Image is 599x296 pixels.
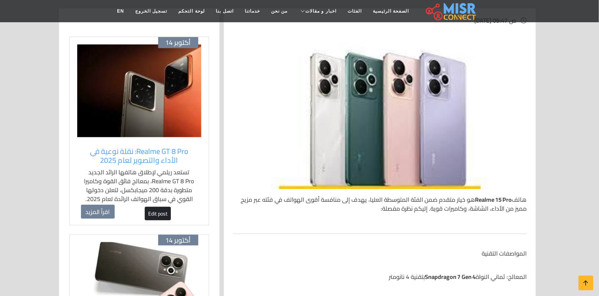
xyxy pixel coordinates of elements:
a: Edit post [145,207,171,220]
span: أكتوبر 14 [166,236,191,244]
a: Realme GT 8 Pro: نقلة نوعية في الأداء والتصوير لعام 2025 [81,147,198,165]
a: لوحة التحكم [173,4,210,18]
a: الصفحة الرئيسية [367,4,414,18]
p: المواصفات التقنية [233,249,527,258]
a: EN [111,4,130,18]
span: اخبار و مقالات [305,8,336,14]
img: main.misr_connect [426,2,476,20]
p: هاتف هو خيار متقدم ضمن الفئة المتوسطة العليا، يهدف إلى منافسة أقوى الهواتف في فئته عبر مزيج مميز ... [233,195,527,213]
a: اخبار و مقالات [293,4,342,18]
img: هاتف Realme GT 8 Pro بتصميم مبتكر وكاميرا بيريسكوب بدقة 200 ميجابكسل [77,45,201,137]
a: خدماتنا [239,4,266,18]
a: اتصل بنا [211,4,239,18]
strong: Realme 15 Pro [475,194,512,205]
span: أكتوبر 14 [166,39,191,47]
img: صورة هاتف Realme 15 Pro — الجهة الخلفية مع الكاميرات ولمسة التصميم [258,43,502,189]
a: من نحن [266,4,293,18]
p: المعالج: ثماني النواة بتقنية 4 نانومتر [233,273,527,282]
strong: Snapdragon 7 Gen 4 [425,272,476,283]
p: تستعد ريلمي لإطلاق هاتفها الرائد الجديد Realme GT 8 Pro، بمعالج فائق القوة وكاميرا متطورة بدقة 20... [81,168,198,203]
a: اقرأ المزيد [81,205,115,219]
a: تسجيل الخروج [130,4,173,18]
a: الفئات [342,4,367,18]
